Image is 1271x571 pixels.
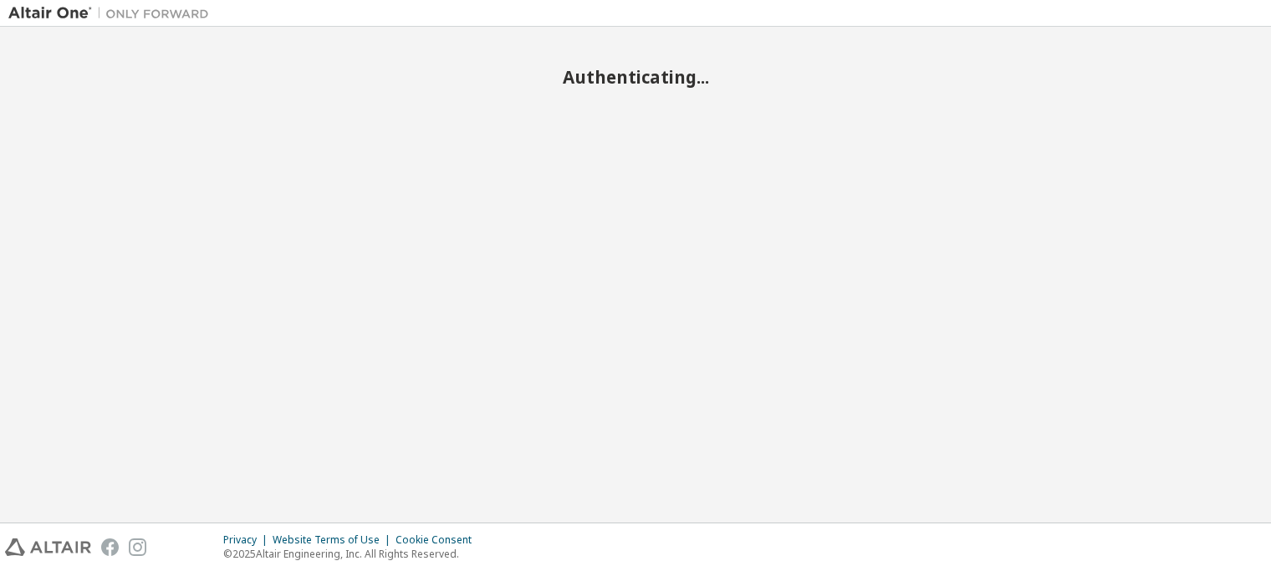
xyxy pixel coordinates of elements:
h2: Authenticating... [8,66,1263,88]
img: facebook.svg [101,538,119,556]
div: Cookie Consent [396,533,482,547]
img: altair_logo.svg [5,538,91,556]
img: instagram.svg [129,538,146,556]
div: Website Terms of Use [273,533,396,547]
img: Altair One [8,5,217,22]
div: Privacy [223,533,273,547]
p: © 2025 Altair Engineering, Inc. All Rights Reserved. [223,547,482,561]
